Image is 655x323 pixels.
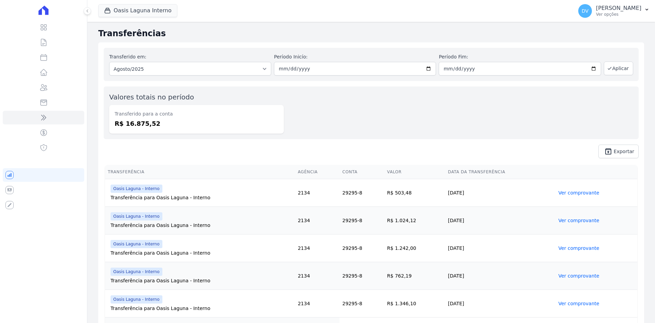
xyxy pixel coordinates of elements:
[445,262,556,290] td: [DATE]
[111,222,292,229] div: Transferência para Oasis Laguna - Interno
[614,149,634,153] span: Exportar
[111,212,162,220] span: Oasis Laguna - Interno
[604,62,633,75] button: Aplicar
[384,290,446,318] td: R$ 1.346,10
[111,277,292,284] div: Transferência para Oasis Laguna - Interno
[596,12,641,17] p: Ver opções
[384,165,446,179] th: Valor
[98,27,644,40] h2: Transferências
[558,273,599,279] a: Ver comprovante
[111,185,162,193] span: Oasis Laguna - Interno
[115,110,278,118] dt: Transferido para a conta
[339,207,384,234] td: 29295-8
[111,250,292,256] div: Transferência para Oasis Laguna - Interno
[558,190,599,196] a: Ver comprovante
[111,240,162,248] span: Oasis Laguna - Interno
[109,93,194,101] label: Valores totais no período
[98,4,177,17] button: Oasis Laguna Interno
[295,165,340,179] th: Agência
[445,207,556,234] td: [DATE]
[295,290,340,318] td: 2134
[573,1,655,21] button: DV [PERSON_NAME] Ver opções
[439,53,601,60] label: Período Fim:
[558,245,599,251] a: Ver comprovante
[384,179,446,207] td: R$ 503,48
[384,234,446,262] td: R$ 1.242,00
[384,262,446,290] td: R$ 762,19
[582,9,588,13] span: DV
[596,5,641,12] p: [PERSON_NAME]
[295,262,340,290] td: 2134
[445,290,556,318] td: [DATE]
[339,290,384,318] td: 29295-8
[295,234,340,262] td: 2134
[339,179,384,207] td: 29295-8
[105,165,295,179] th: Transferência
[339,234,384,262] td: 29295-8
[109,54,146,59] label: Transferido em:
[295,207,340,234] td: 2134
[558,301,599,306] a: Ver comprovante
[111,194,292,201] div: Transferência para Oasis Laguna - Interno
[445,179,556,207] td: [DATE]
[384,207,446,234] td: R$ 1.024,12
[111,268,162,276] span: Oasis Laguna - Interno
[115,119,278,128] dd: R$ 16.875,52
[445,165,556,179] th: Data da Transferência
[558,218,599,223] a: Ver comprovante
[445,234,556,262] td: [DATE]
[598,145,639,158] a: unarchive Exportar
[604,147,612,156] i: unarchive
[111,305,292,312] div: Transferência para Oasis Laguna - Interno
[339,262,384,290] td: 29295-8
[274,53,436,60] label: Período Inicío:
[339,165,384,179] th: Conta
[295,179,340,207] td: 2134
[111,295,162,304] span: Oasis Laguna - Interno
